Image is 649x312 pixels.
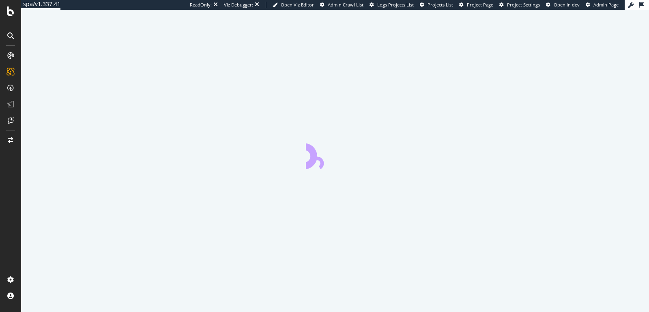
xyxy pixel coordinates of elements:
a: Projects List [420,2,453,8]
span: Admin Crawl List [328,2,363,8]
a: Logs Projects List [370,2,414,8]
a: Project Settings [499,2,540,8]
div: Viz Debugger: [224,2,253,8]
span: Logs Projects List [377,2,414,8]
span: Project Page [467,2,493,8]
span: Project Settings [507,2,540,8]
div: animation [306,140,364,169]
span: Projects List [428,2,453,8]
a: Project Page [459,2,493,8]
a: Open in dev [546,2,580,8]
a: Admin Crawl List [320,2,363,8]
div: ReadOnly: [190,2,212,8]
span: Open in dev [554,2,580,8]
span: Open Viz Editor [281,2,314,8]
a: Open Viz Editor [273,2,314,8]
span: Admin Page [593,2,619,8]
a: Admin Page [586,2,619,8]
